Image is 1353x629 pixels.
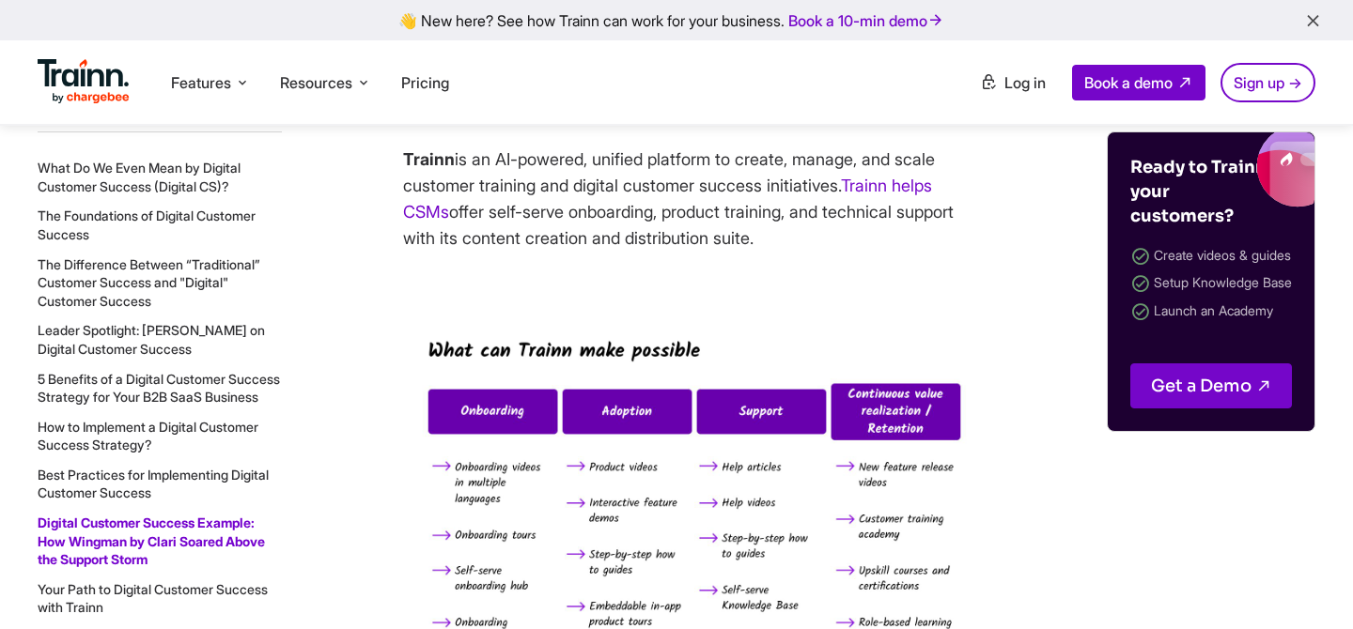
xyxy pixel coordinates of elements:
[1004,73,1046,92] span: Log in
[38,160,241,194] a: What Do We Even Mean by Digital Customer Success (Digital CS)?
[969,66,1057,100] a: Log in
[1084,73,1173,92] span: Book a demo
[38,322,265,357] a: Leader Spotlight: [PERSON_NAME] on Digital Customer Success
[403,149,455,169] strong: Trainn
[1130,363,1292,408] a: Get a Demo
[38,207,256,242] a: The Foundations of Digital Customer Success
[1125,132,1314,207] img: Trainn blogs
[38,255,259,308] a: The Difference Between “Traditional” Customer Success and "Digital" Customer Success
[171,72,231,93] span: Features
[1072,65,1205,100] a: Book a demo
[785,8,948,34] a: Book a 10-min demo
[1130,270,1292,298] li: Setup Knowledge Base
[1130,243,1292,270] li: Create videos & guides
[1259,539,1353,629] iframe: Chat Widget
[38,514,265,567] a: Digital Customer Success Example: How Wingman by Clari Soared Above the Support Storm
[401,73,449,92] a: Pricing
[1221,63,1315,102] a: Sign up →
[38,419,258,453] a: How to Implement a Digital Customer Success Strategy?
[403,146,986,252] p: is an AI-powered, unified platform to create, manage, and scale customer training and digital cus...
[38,370,280,405] a: 5 Benefits of a Digital Customer Success Strategy for Your B2B SaaS Business
[38,467,269,501] a: Best Practices for Implementing Digital Customer Success
[280,72,352,93] span: Resources
[1130,299,1292,326] li: Launch an Academy
[11,11,1342,29] div: 👋 New here? See how Trainn can work for your business.
[38,581,268,616] a: Your Path to Digital Customer Success with Trainn
[38,59,130,104] img: Trainn Logo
